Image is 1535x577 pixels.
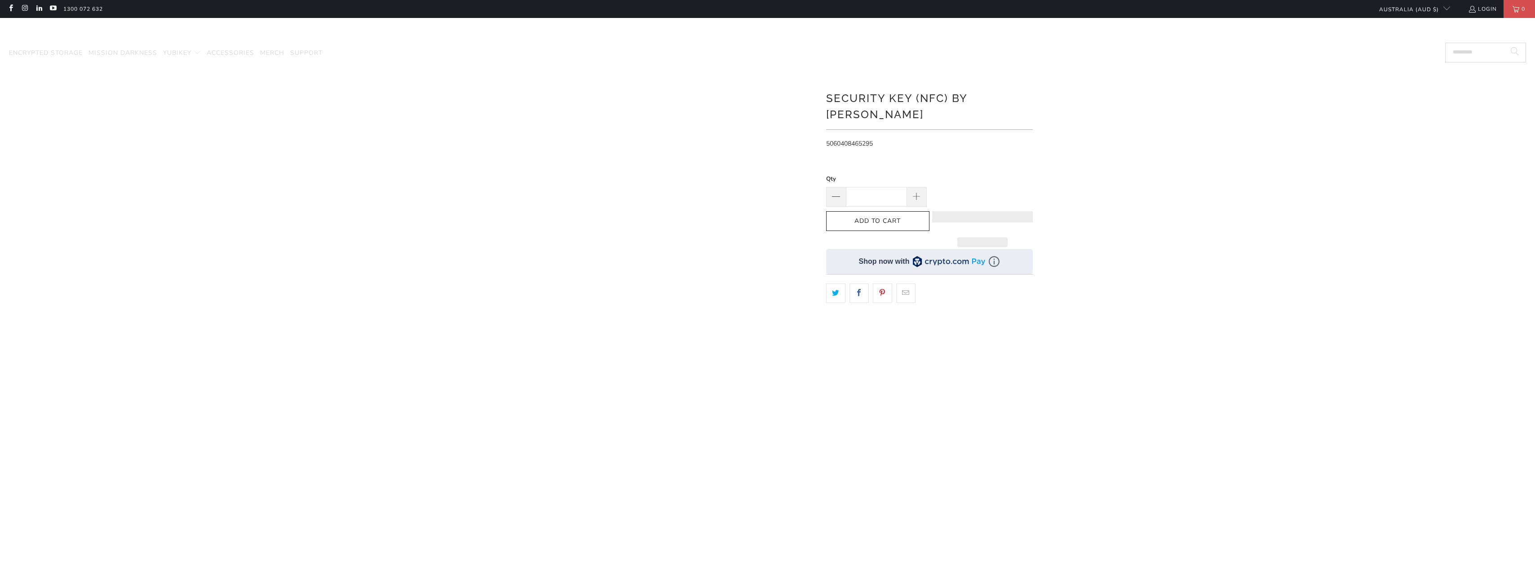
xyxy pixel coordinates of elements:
[163,43,201,64] summary: YubiKey
[290,49,323,57] span: Support
[207,49,254,57] span: Accessories
[163,49,191,57] span: YubiKey
[721,22,814,41] img: Trust Panda Australia
[826,139,873,148] span: 5060408465295
[207,43,254,64] a: Accessories
[49,5,57,13] a: Trust Panda Australia on YouTube
[260,49,284,57] span: Merch
[826,174,927,184] label: Qty
[21,5,28,13] a: Trust Panda Australia on Instagram
[9,43,83,64] a: Encrypted Storage
[896,284,916,302] a: Email this to a friend
[88,43,157,64] a: Mission Darkness
[1445,43,1526,62] input: Search...
[9,43,323,64] nav: Translation missing: en.navigation.header.main_nav
[859,257,910,266] div: Shop now with
[1504,43,1526,62] button: Search
[7,5,14,13] a: Trust Panda Australia on Facebook
[9,49,83,57] span: Encrypted Storage
[849,284,869,302] a: Share this on Facebook
[826,284,845,302] a: Share this on Twitter
[826,89,1033,123] h1: Security Key (NFC) by [PERSON_NAME]
[873,284,892,302] a: Share this on Pinterest
[290,43,323,64] a: Support
[88,49,157,57] span: Mission Darkness
[63,4,103,14] a: 1300 072 632
[260,43,284,64] a: Merch
[35,5,43,13] a: Trust Panda Australia on LinkedIn
[836,217,920,225] span: Add to Cart
[1468,4,1497,14] a: Login
[826,211,929,231] button: Add to Cart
